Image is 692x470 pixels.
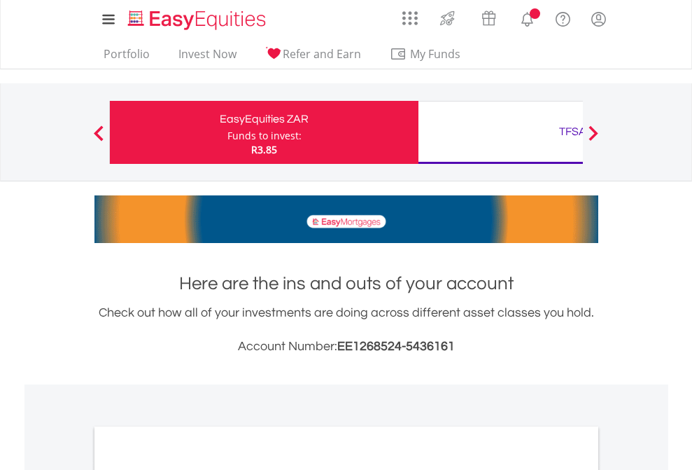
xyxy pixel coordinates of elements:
[122,4,271,32] a: Home page
[94,271,598,296] h1: Here are the ins and outs of your account
[436,7,459,29] img: thrive-v2.svg
[94,195,598,243] img: EasyMortage Promotion Banner
[260,47,367,69] a: Refer and Earn
[509,4,545,32] a: Notifications
[283,46,361,62] span: Refer and Earn
[545,4,581,32] a: FAQ's and Support
[390,45,481,63] span: My Funds
[251,143,277,156] span: R3.85
[402,11,418,26] img: grid-menu-icon.svg
[337,340,455,353] span: EE1268524-5436161
[468,4,509,29] a: Vouchers
[581,4,616,34] a: My Profile
[98,47,155,69] a: Portfolio
[85,132,113,146] button: Previous
[173,47,242,69] a: Invest Now
[227,129,302,143] div: Funds to invest:
[393,4,427,26] a: AppsGrid
[579,132,607,146] button: Next
[94,337,598,357] h3: Account Number:
[477,7,500,29] img: vouchers-v2.svg
[118,109,410,129] div: EasyEquities ZAR
[125,8,271,32] img: EasyEquities_Logo.png
[94,303,598,357] div: Check out how all of your investments are doing across different asset classes you hold.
